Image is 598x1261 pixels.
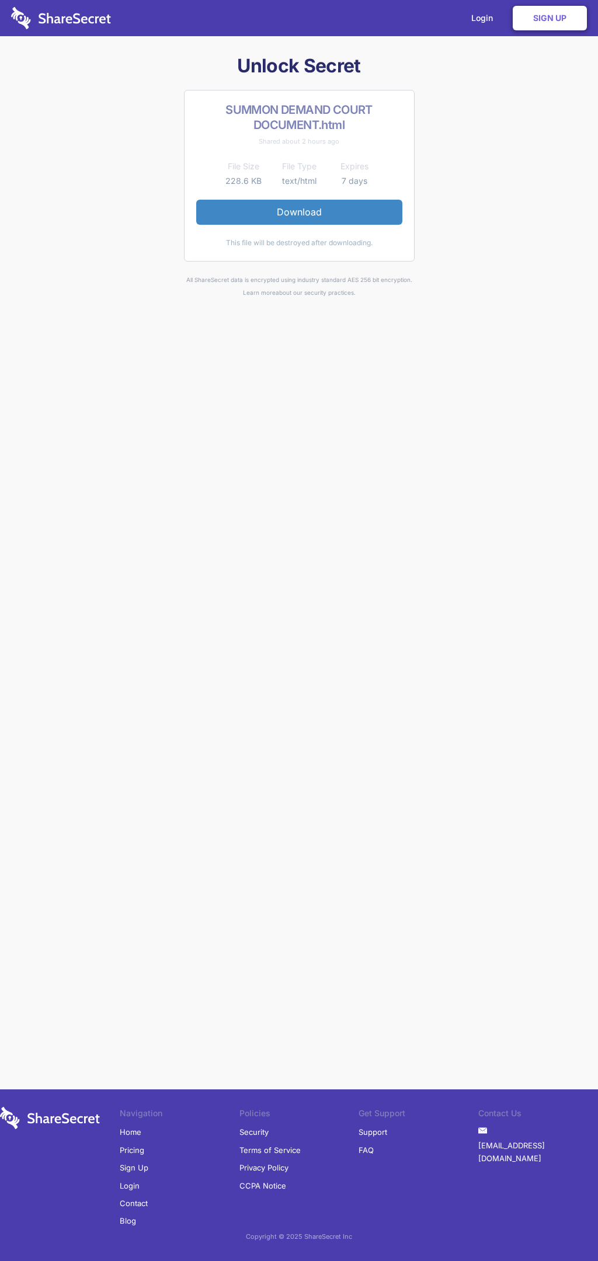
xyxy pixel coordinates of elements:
[478,1107,598,1123] li: Contact Us
[239,1123,269,1141] a: Security
[272,159,327,173] th: File Type
[120,1141,144,1159] a: Pricing
[120,1123,141,1141] a: Home
[327,174,383,188] td: 7 days
[196,200,402,224] a: Download
[216,159,272,173] th: File Size
[513,6,587,30] a: Sign Up
[243,289,276,296] a: Learn more
[239,1107,359,1123] li: Policies
[239,1177,286,1194] a: CCPA Notice
[272,174,327,188] td: text/html
[11,7,111,29] img: logo-wordmark-white-trans-d4663122ce5f474addd5e946df7df03e33cb6a1c49d2221995e7729f52c070b2.svg
[196,102,402,133] h2: SUMMON DEMAND COURT DOCUMENT.html
[239,1141,301,1159] a: Terms of Service
[120,1194,148,1212] a: Contact
[120,1177,140,1194] a: Login
[478,1137,598,1168] a: [EMAIL_ADDRESS][DOMAIN_NAME]
[216,174,272,188] td: 228.6 KB
[120,1107,239,1123] li: Navigation
[196,135,402,148] div: Shared about 2 hours ago
[359,1141,374,1159] a: FAQ
[359,1107,478,1123] li: Get Support
[196,236,402,249] div: This file will be destroyed after downloading.
[120,1212,136,1229] a: Blog
[359,1123,387,1141] a: Support
[239,1159,288,1176] a: Privacy Policy
[327,159,383,173] th: Expires
[120,1159,148,1176] a: Sign Up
